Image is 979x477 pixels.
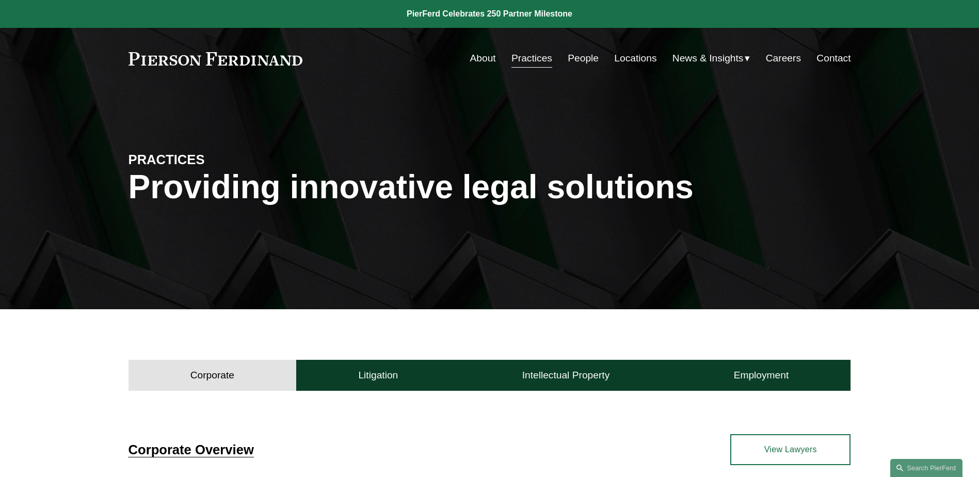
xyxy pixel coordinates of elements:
[358,369,398,381] h4: Litigation
[672,50,744,68] span: News & Insights
[470,49,496,68] a: About
[614,49,656,68] a: Locations
[816,49,850,68] a: Contact
[522,369,610,381] h4: Intellectual Property
[511,49,552,68] a: Practices
[672,49,750,68] a: folder dropdown
[568,49,599,68] a: People
[190,369,234,381] h4: Corporate
[129,442,254,457] a: Corporate Overview
[734,369,789,381] h4: Employment
[129,151,309,168] h4: PRACTICES
[730,434,850,465] a: View Lawyers
[129,168,851,206] h1: Providing innovative legal solutions
[890,459,962,477] a: Search this site
[766,49,801,68] a: Careers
